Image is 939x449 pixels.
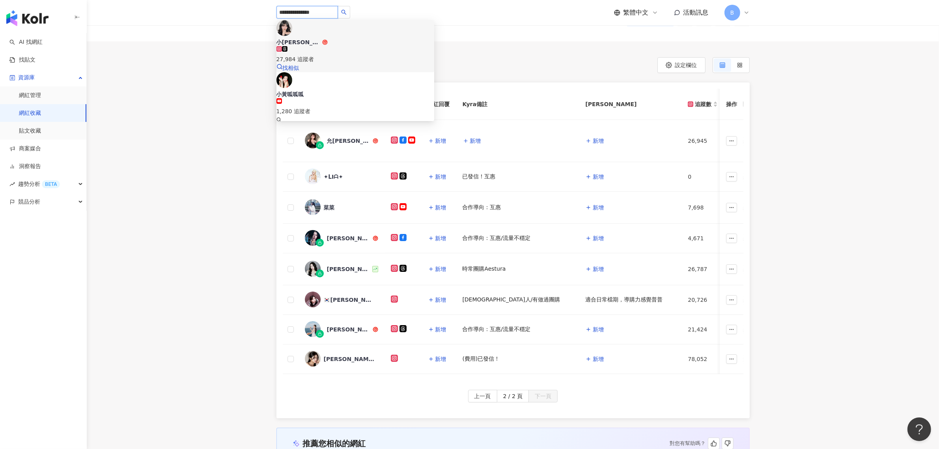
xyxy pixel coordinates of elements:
div: (費用)已發信！ [463,355,500,363]
span: 活動訊息 [683,9,709,16]
img: KOL Avatar [305,261,321,277]
div: 🇰🇷[PERSON_NAME] • 30+[DEMOGRAPHIC_DATA]人 •🇹🇼長大 [324,296,375,304]
div: 20,726 [688,296,718,304]
button: 新增 [428,292,447,308]
img: KOL Avatar [276,72,292,88]
div: 7,698 [688,203,718,212]
div: 0 [688,172,718,181]
button: 設定欄位 [657,57,706,73]
div: 追蹤數 [688,100,711,109]
button: 下一頁 [528,390,558,402]
div: BETA [42,180,60,188]
div: 合作導向：互惠/流量不穩定 [463,326,531,333]
span: rise [9,181,15,187]
img: KOL Avatar [305,168,321,184]
a: 找相似 [276,65,299,71]
div: 適合日常檔期，導購力感覺普普 [585,296,675,304]
span: 新增 [435,326,446,333]
div: ✦ᒪIᗩ✦ [324,173,343,181]
span: 新增 [435,174,446,180]
button: 新增 [585,230,604,246]
div: [PERSON_NAME] [327,234,371,242]
div: 27,984 追蹤者 [276,55,434,64]
div: 小黃呱呱呱 [276,90,304,98]
div: 菜菜 [324,204,335,211]
span: 新增 [435,204,446,211]
span: 新增 [435,266,446,272]
button: 上一頁 [468,390,497,402]
a: searchAI 找網紅 [9,38,43,46]
button: 新增 [428,230,447,246]
div: 適合日常檔期，導購力感覺普普 [585,296,663,304]
button: 新增 [428,351,447,367]
button: 新增 [463,133,482,149]
a: 網紅收藏 [19,109,41,117]
img: KOL Avatar [305,230,321,246]
button: 新增 [585,351,604,367]
span: 新增 [593,138,604,144]
div: 時常團購Aestura [463,265,506,273]
span: 上一頁 [474,390,491,403]
span: 找相似 [283,65,299,71]
span: 新增 [435,356,446,362]
div: 已發信！互惠 [463,173,573,181]
button: 新增 [428,169,447,185]
div: 允[PERSON_NAME] [327,137,371,145]
div: 時常團購Aestura [463,265,573,273]
a: 貼文收藏 [19,127,41,135]
span: search [276,117,282,123]
span: B [730,8,734,17]
span: 新增 [593,204,604,211]
button: 新增 [585,322,604,337]
span: 新增 [435,235,446,241]
a: 洞察報告 [9,163,41,170]
div: 21,424 [688,325,718,334]
span: 新增 [435,297,446,303]
div: [PERSON_NAME] [324,355,375,363]
div: 合作導向：互惠/流量不穩定 [463,234,573,242]
span: 趨勢分析 [18,175,60,193]
img: KOL Avatar [305,199,321,215]
th: 操作 [720,89,743,120]
th: 網紅回覆 [422,89,456,120]
button: 新增 [585,261,604,277]
span: 新增 [593,356,604,362]
div: 78,052 [688,355,718,363]
img: KOL Avatar [305,351,321,367]
div: 4,671 [688,234,718,243]
div: [DEMOGRAPHIC_DATA]人/有做過團購 [463,296,573,304]
div: [PERSON_NAME] [327,326,371,333]
div: 26,787 [688,265,718,273]
div: [DEMOGRAPHIC_DATA]人/有做過團購 [463,296,560,304]
span: 競品分析 [18,193,40,211]
span: 新增 [593,235,604,241]
span: 資源庫 [18,69,35,86]
img: KOL Avatar [276,20,292,36]
span: 設定欄位 [675,62,697,68]
th: Kyra備註 [456,89,579,120]
img: KOL Avatar [305,292,321,307]
span: 新增 [593,326,604,333]
img: logo [6,10,49,26]
a: 找貼文 [9,56,35,64]
img: KOL Avatar [305,133,321,148]
span: 新增 [593,174,604,180]
button: 新增 [428,133,447,149]
div: 合作導向：互惠/流量不穩定 [463,234,531,242]
span: 新增 [470,138,481,144]
div: 26,945 [688,137,718,145]
button: 新增 [428,200,447,215]
th: [PERSON_NAME] [579,89,681,120]
div: 小[PERSON_NAME] [276,38,321,46]
a: 網紅管理 [19,92,41,99]
div: (費用)已發信！ [463,355,573,363]
iframe: Help Scout Beacon - Open [907,417,931,441]
button: 新增 [585,200,604,215]
a: 商案媒合 [9,145,41,153]
div: 推薦您相似的網紅 [303,438,366,449]
span: 新增 [435,138,446,144]
span: search [341,9,347,15]
div: 1,280 追蹤者 [276,107,434,116]
div: [PERSON_NAME] [327,265,371,273]
div: 合作導向：互惠 [463,204,573,211]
